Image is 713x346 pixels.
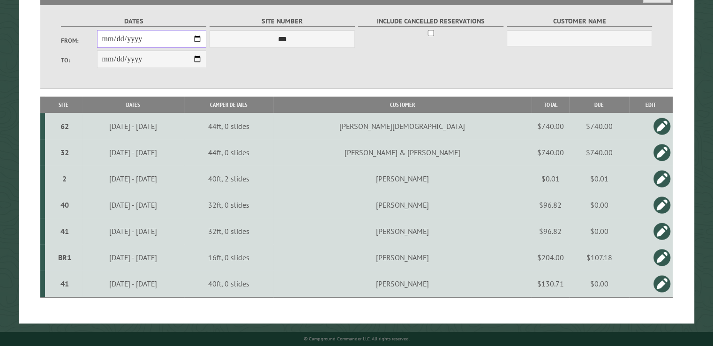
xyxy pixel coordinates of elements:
[49,174,81,183] div: 2
[83,121,183,131] div: [DATE] - [DATE]
[569,97,629,113] th: Due
[184,113,273,139] td: 44ft, 0 slides
[49,279,81,288] div: 41
[49,121,81,131] div: 62
[184,165,273,192] td: 40ft, 2 slides
[569,113,629,139] td: $740.00
[273,192,532,218] td: [PERSON_NAME]
[569,271,629,297] td: $0.00
[83,148,183,157] div: [DATE] - [DATE]
[49,148,81,157] div: 32
[83,200,183,210] div: [DATE] - [DATE]
[273,139,532,165] td: [PERSON_NAME] & [PERSON_NAME]
[210,16,355,27] label: Site Number
[61,56,98,65] label: To:
[532,113,569,139] td: $740.00
[629,97,673,113] th: Edit
[49,200,81,210] div: 40
[569,165,629,192] td: $0.01
[184,139,273,165] td: 44ft, 0 slides
[532,244,569,271] td: $204.00
[532,271,569,297] td: $130.71
[273,271,532,297] td: [PERSON_NAME]
[273,244,532,271] td: [PERSON_NAME]
[83,279,183,288] div: [DATE] - [DATE]
[82,97,184,113] th: Dates
[83,226,183,236] div: [DATE] - [DATE]
[49,226,81,236] div: 41
[569,244,629,271] td: $107.18
[569,218,629,244] td: $0.00
[49,253,81,262] div: BR1
[273,97,532,113] th: Customer
[507,16,653,27] label: Customer Name
[184,244,273,271] td: 16ft, 0 slides
[273,218,532,244] td: [PERSON_NAME]
[184,97,273,113] th: Camper Details
[61,16,207,27] label: Dates
[532,192,569,218] td: $96.82
[184,271,273,297] td: 40ft, 0 slides
[358,16,504,27] label: Include Cancelled Reservations
[569,139,629,165] td: $740.00
[532,97,569,113] th: Total
[83,253,183,262] div: [DATE] - [DATE]
[273,165,532,192] td: [PERSON_NAME]
[184,192,273,218] td: 32ft, 0 slides
[304,336,410,342] small: © Campground Commander LLC. All rights reserved.
[273,113,532,139] td: [PERSON_NAME][DEMOGRAPHIC_DATA]
[532,165,569,192] td: $0.01
[569,192,629,218] td: $0.00
[83,174,183,183] div: [DATE] - [DATE]
[45,97,82,113] th: Site
[61,36,98,45] label: From:
[532,218,569,244] td: $96.82
[532,139,569,165] td: $740.00
[184,218,273,244] td: 32ft, 0 slides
